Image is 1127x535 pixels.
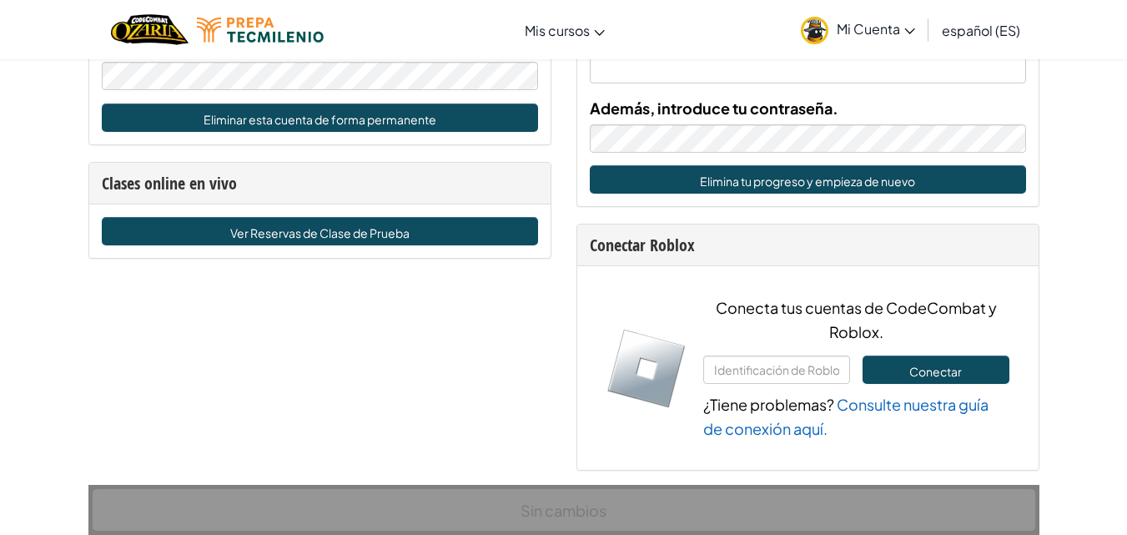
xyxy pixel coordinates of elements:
img: roblox-logo.svg [606,328,687,409]
a: Mis cursos [516,8,613,53]
input: Identificación de Roblox [703,356,850,384]
font: Eliminar esta cuenta de forma permanente [204,112,436,127]
button: Elimina tu progreso y empieza de nuevo [590,165,1026,194]
font: Clases online en vivo [102,172,237,194]
font: Mis cursos [525,22,590,39]
button: Eliminar esta cuenta de forma permanente [102,103,538,132]
a: Mi Cuenta [792,3,923,56]
font: Conectar [909,365,962,380]
a: Ver Reservas de Clase de Prueba [102,217,538,245]
font: Mi Cuenta [837,20,900,38]
font: Elimina tu progreso y empieza de nuevo [700,174,915,189]
font: ¿Tiene problemas? [703,395,834,414]
font: Conectar Roblox [590,234,695,256]
img: Logotipo de Tecmilenio [197,18,324,43]
font: Además, introduce tu contraseña. [590,98,838,118]
a: Logotipo de Ozaria de CodeCombat [111,13,189,47]
button: Conectar [863,356,1009,384]
img: Hogar [111,13,189,47]
a: español (ES) [933,8,1029,53]
font: Conecta tus cuentas de CodeCombat y Roblox. [716,298,997,341]
font: Ver Reservas de Clase de Prueba [230,225,410,240]
img: avatar [801,17,828,44]
font: español (ES) [942,22,1020,39]
a: Consulte nuestra guía de conexión aquí. [703,395,989,438]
